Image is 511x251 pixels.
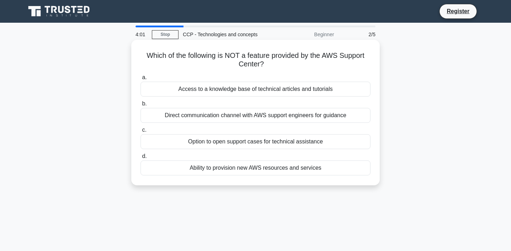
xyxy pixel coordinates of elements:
[142,74,147,80] span: a.
[141,134,370,149] div: Option to open support cases for technical assistance
[178,27,276,42] div: CCP - Technologies and concepts
[131,27,152,42] div: 4:01
[140,51,371,69] h5: Which of the following is NOT a feature provided by the AWS Support Center?
[141,108,370,123] div: Direct communication channel with AWS support engineers for guidance
[142,153,147,159] span: d.
[152,30,178,39] a: Stop
[142,127,146,133] span: c.
[276,27,338,42] div: Beginner
[443,7,474,16] a: Register
[142,100,147,107] span: b.
[141,82,370,97] div: Access to a knowledge base of technical articles and tutorials
[338,27,380,42] div: 2/5
[141,160,370,175] div: Ability to provision new AWS resources and services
